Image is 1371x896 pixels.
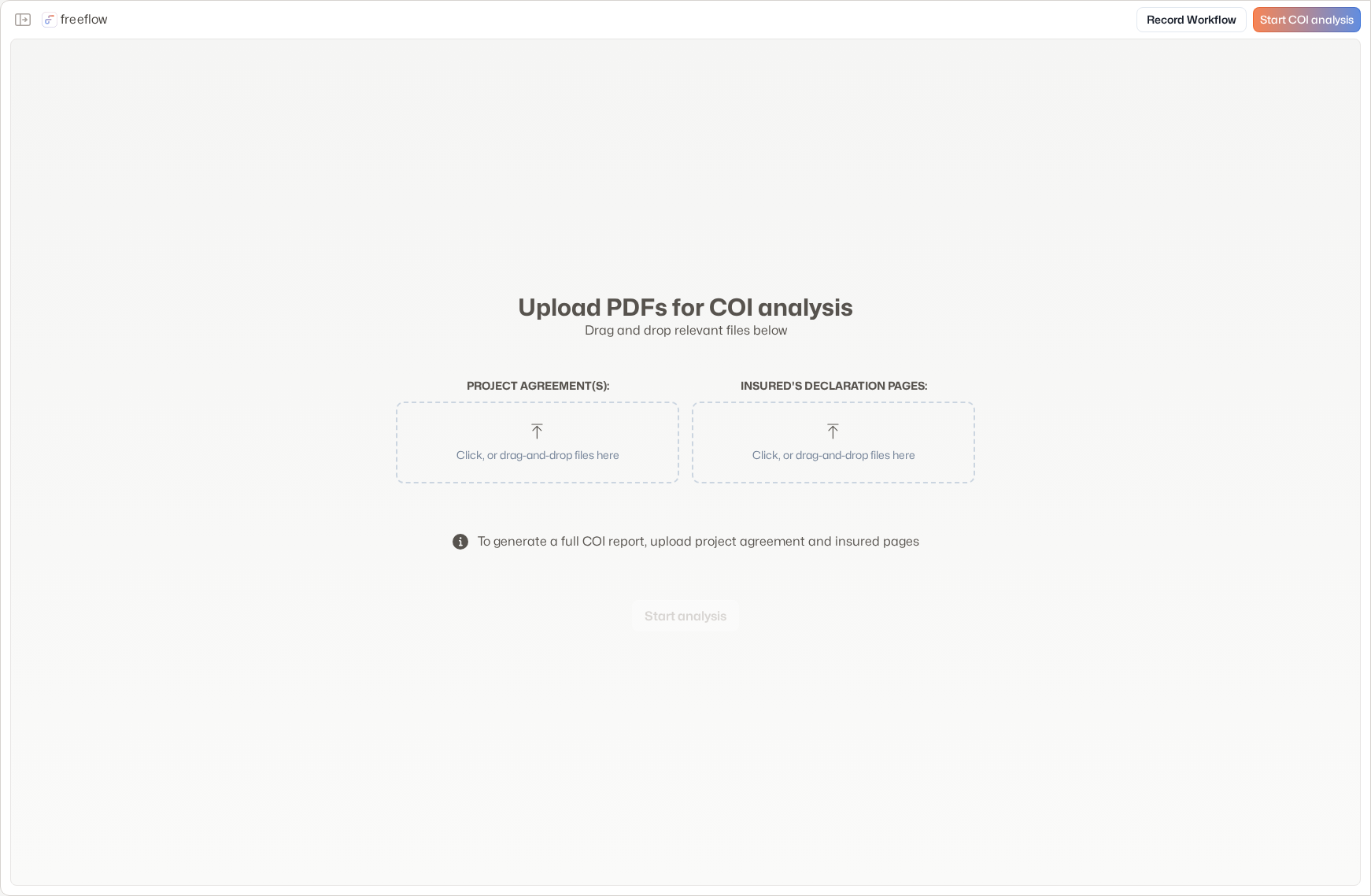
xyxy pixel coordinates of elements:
p: Drag and drop relevant files below [396,321,975,340]
div: To generate a full COI report, upload project agreement and insured pages [478,532,919,551]
button: Start analysis [632,600,739,631]
p: Click, or drag-and-drop files here [416,446,659,463]
button: Close the sidebar [10,7,35,32]
p: freeflow [61,10,108,29]
button: Click, or drag-and-drop files here [404,409,671,476]
a: Start COI analysis [1253,7,1361,32]
h2: Upload PDFs for COI analysis [396,293,975,321]
button: Click, or drag-and-drop files here [700,409,967,476]
h2: Project agreement(s) : [396,380,679,393]
span: Start COI analysis [1260,13,1354,27]
h2: Insured's declaration pages : [692,380,975,393]
a: freeflow [42,10,108,29]
p: Click, or drag-and-drop files here [712,446,955,463]
a: Record Workflow [1136,7,1247,32]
